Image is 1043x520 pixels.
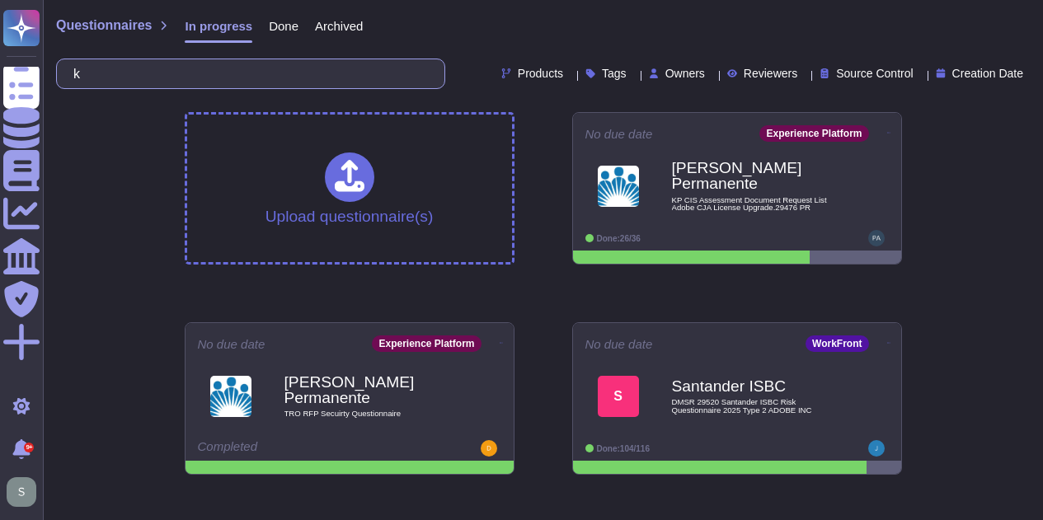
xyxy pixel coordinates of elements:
span: No due date [585,128,653,140]
span: Owners [665,68,705,79]
span: Creation Date [952,68,1023,79]
span: DMSR 29520 Santander ISBC Risk Questionnaire 2025 Type 2 ADOBE INC [672,398,837,414]
span: Done: 26/36 [597,234,641,243]
div: Experience Platform [759,125,868,142]
img: Logo [598,166,639,207]
span: Reviewers [744,68,797,79]
b: Santander ISBC [672,378,837,394]
span: Source Control [836,68,913,79]
div: Completed [198,440,400,457]
b: [PERSON_NAME] Permanente [672,160,837,191]
div: WorkFront [806,335,868,352]
div: Experience Platform [372,335,481,352]
span: Tags [602,68,627,79]
div: Upload questionnaire(s) [265,152,434,224]
span: Done: 104/116 [597,444,651,453]
span: In progress [185,20,252,32]
img: Logo [210,376,251,417]
b: [PERSON_NAME] Permanente [284,374,449,405]
span: Done [269,20,298,32]
div: S [598,376,639,417]
button: user [3,474,48,510]
div: 9+ [24,443,34,452]
img: user [7,477,36,507]
span: TRO RFP Secuirty Questionnaire [284,410,449,418]
span: No due date [198,338,265,350]
img: user [868,230,885,246]
img: user [481,440,497,457]
input: Search by keywords [65,59,428,88]
span: Products [518,68,563,79]
span: No due date [585,338,653,350]
span: KP CIS Assessment Document Request List Adobe CJA License Upgrade.29476 PR [672,196,837,212]
span: Archived [315,20,363,32]
span: Questionnaires [56,19,152,32]
img: user [868,440,885,457]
